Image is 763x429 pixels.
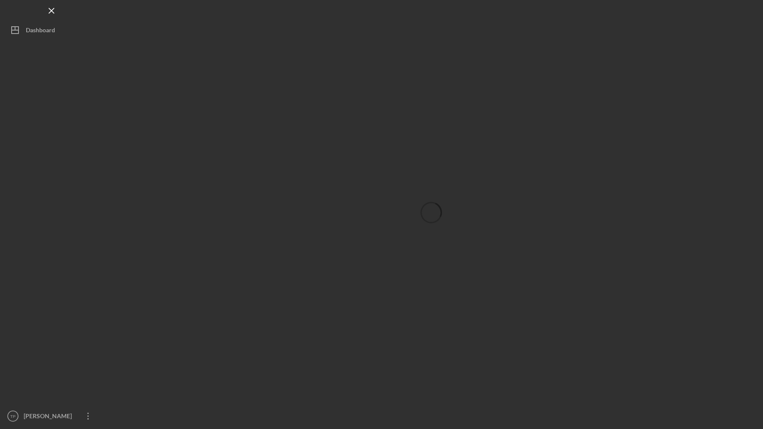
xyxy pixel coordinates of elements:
[10,414,15,419] text: TP
[22,407,77,427] div: [PERSON_NAME]
[4,407,99,425] button: TP[PERSON_NAME]
[26,22,55,41] div: Dashboard
[4,22,99,39] button: Dashboard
